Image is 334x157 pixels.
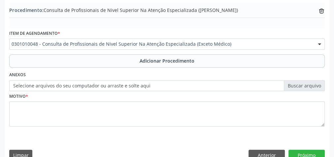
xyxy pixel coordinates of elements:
[140,57,194,64] span: Adicionar Procedimento
[9,91,28,101] label: Motivo
[9,7,238,14] span: Consulta de Profissionais de Nivel Superior Na Atenção Especializada ([PERSON_NAME])
[9,70,26,80] label: Anexos
[9,7,44,13] span: Procedimento:
[9,28,60,39] label: Item de agendamento
[9,54,325,68] button: Adicionar Procedimento
[12,41,311,47] span: 0301010048 - Consulta de Profissionais de Nivel Superior Na Atenção Especializada (Exceto Médico)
